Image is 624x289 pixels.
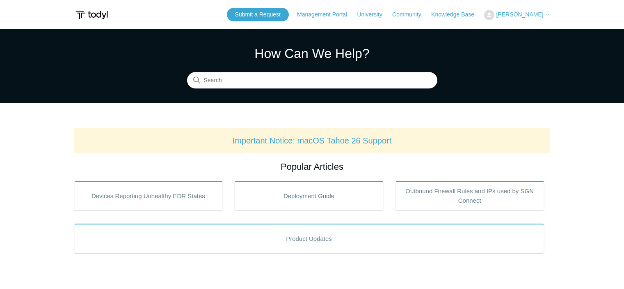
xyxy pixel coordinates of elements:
[395,181,544,210] a: Outbound Firewall Rules and IPs used by SGN Connect
[74,181,223,210] a: Devices Reporting Unhealthy EDR States
[74,7,109,23] img: Todyl Support Center Help Center home page
[297,10,355,19] a: Management Portal
[233,136,392,145] a: Important Notice: macOS Tahoe 26 Support
[74,224,544,253] a: Product Updates
[187,72,437,89] input: Search
[431,10,482,19] a: Knowledge Base
[496,11,543,18] span: [PERSON_NAME]
[392,10,430,19] a: Community
[74,160,550,173] h2: Popular Articles
[484,10,550,20] button: [PERSON_NAME]
[357,10,390,19] a: University
[227,8,289,21] a: Submit a Request
[235,181,383,210] a: Deployment Guide
[187,44,437,63] h1: How Can We Help?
